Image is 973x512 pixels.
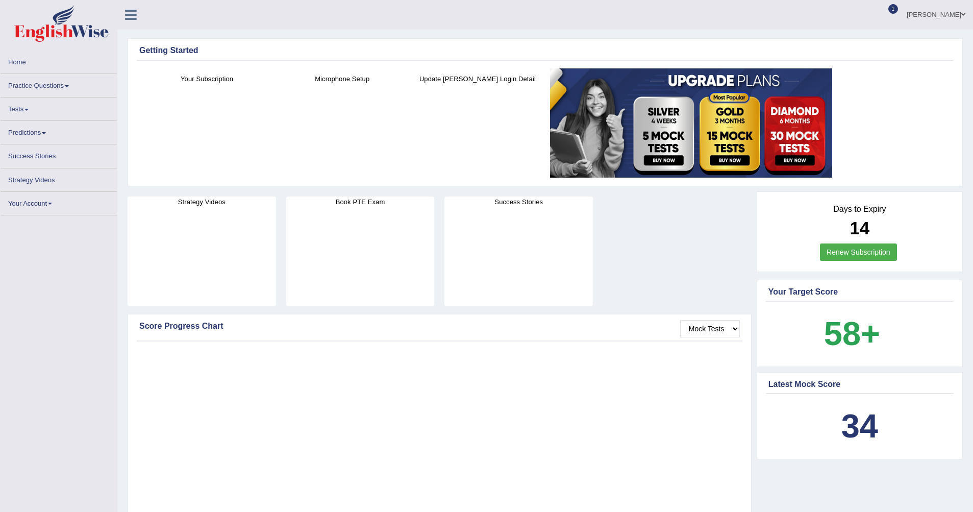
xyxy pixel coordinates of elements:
h4: Days to Expiry [768,205,951,214]
a: Your Account [1,192,117,212]
h4: Success Stories [444,197,593,207]
h4: Book PTE Exam [286,197,435,207]
a: Renew Subscription [820,243,897,261]
a: Success Stories [1,144,117,164]
div: Your Target Score [768,286,951,298]
div: Latest Mock Score [768,378,951,391]
h4: Update [PERSON_NAME] Login Detail [415,74,540,84]
div: Getting Started [139,44,951,57]
span: 1 [888,4,899,14]
a: Tests [1,97,117,117]
a: Practice Questions [1,74,117,94]
img: small5.jpg [550,68,832,178]
div: Score Progress Chart [139,320,740,332]
b: 14 [850,218,869,238]
h4: Strategy Videos [128,197,276,207]
h4: Microphone Setup [280,74,405,84]
b: 58+ [824,315,880,352]
a: Home [1,51,117,70]
h4: Your Subscription [144,74,269,84]
a: Predictions [1,121,117,141]
b: 34 [841,407,878,445]
a: Strategy Videos [1,168,117,188]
